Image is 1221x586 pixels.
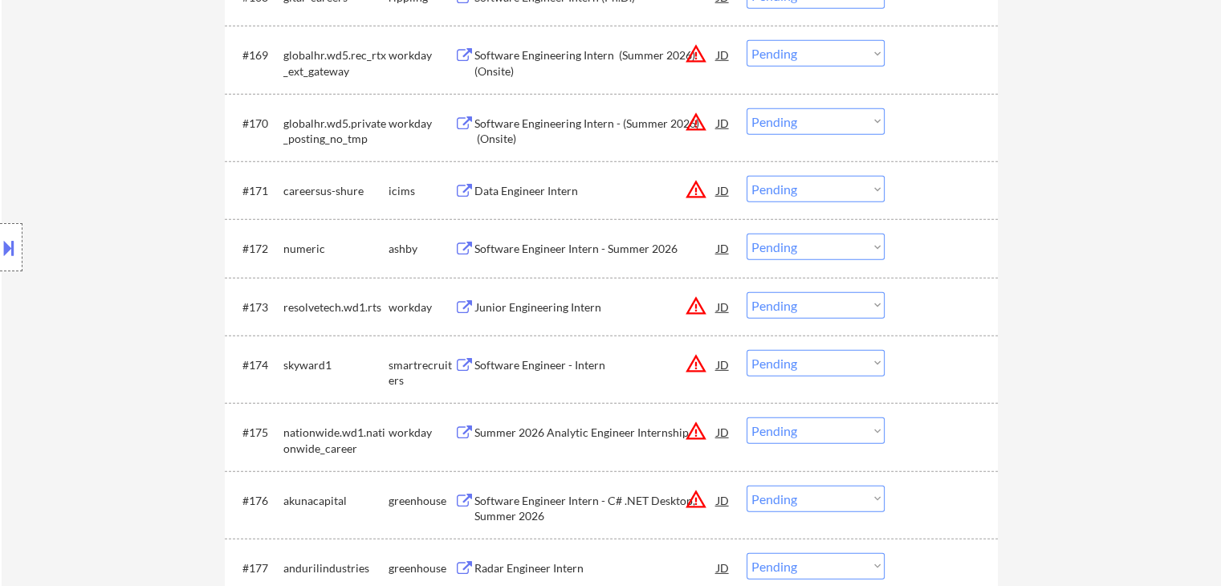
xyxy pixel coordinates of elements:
div: #169 [242,47,271,63]
div: andurilindustries [283,560,389,576]
div: careersus-shure [283,183,389,199]
div: Software Engineer Intern - Summer 2026 [474,241,717,257]
div: nationwide.wd1.nationwide_career [283,425,389,456]
div: workday [389,47,454,63]
button: warning_amber [685,488,707,511]
div: Software Engineer Intern - C# .NET Desktop, Summer 2026 [474,493,717,524]
div: Summer 2026 Analytic Engineer Internship [474,425,717,441]
div: JD [715,350,731,379]
div: JD [715,553,731,582]
div: JD [715,40,731,69]
div: workday [389,425,454,441]
div: globalhr.wd5.rec_rtx_ext_gateway [283,47,389,79]
div: JD [715,486,731,515]
div: greenhouse [389,560,454,576]
div: akunacapital [283,493,389,509]
button: warning_amber [685,352,707,375]
div: workday [389,299,454,315]
div: Software Engineering Intern - (Summer 2026) (Onsite) [474,116,717,147]
button: warning_amber [685,420,707,442]
button: warning_amber [685,295,707,317]
div: #177 [242,560,271,576]
button: warning_amber [685,178,707,201]
div: resolvetech.wd1.rts [283,299,389,315]
div: Data Engineer Intern [474,183,717,199]
div: workday [389,116,454,132]
div: icims [389,183,454,199]
div: JD [715,417,731,446]
div: numeric [283,241,389,257]
div: JD [715,176,731,205]
div: smartrecruiters [389,357,454,389]
button: warning_amber [685,111,707,133]
div: skyward1 [283,357,389,373]
div: JD [715,108,731,137]
div: #175 [242,425,271,441]
div: Junior Engineering Intern [474,299,717,315]
div: Radar Engineer Intern [474,560,717,576]
div: Software Engineer - Intern [474,357,717,373]
div: ashby [389,241,454,257]
div: #176 [242,493,271,509]
div: Software Engineering Intern (Summer 2026) (Onsite) [474,47,717,79]
div: greenhouse [389,493,454,509]
div: globalhr.wd5.private_posting_no_tmp [283,116,389,147]
div: JD [715,292,731,321]
div: JD [715,234,731,262]
button: warning_amber [685,43,707,65]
